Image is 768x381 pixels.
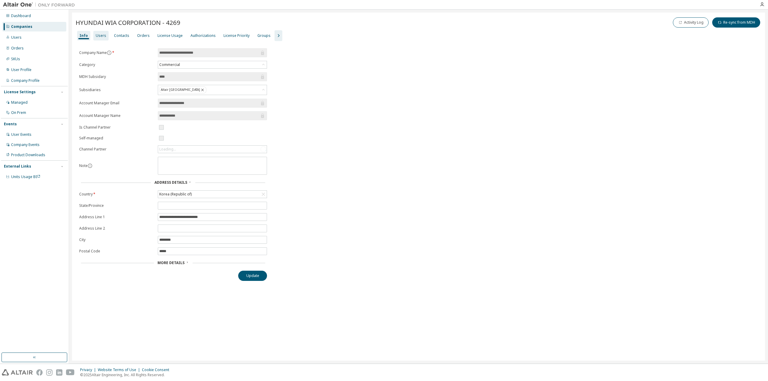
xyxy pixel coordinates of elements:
[66,369,75,376] img: youtube.svg
[76,18,180,27] span: HYUNDAI WIA CORPORATION - 4269
[11,24,32,29] div: Companies
[79,203,154,208] label: State/Province
[11,78,40,83] div: Company Profile
[11,132,31,137] div: User Events
[157,33,183,38] div: License Usage
[11,46,24,51] div: Orders
[673,17,709,28] button: Activity Log
[36,369,43,376] img: facebook.svg
[79,136,154,141] label: Self-managed
[11,110,26,115] div: On Prem
[4,122,17,127] div: Events
[107,50,112,55] button: information
[159,147,176,152] div: Loading...
[11,142,40,147] div: Company Events
[96,33,106,38] div: Users
[98,368,142,372] div: Website Terms of Use
[257,33,271,38] div: Groups
[11,153,45,157] div: Product Downloads
[79,101,154,106] label: Account Manager Email
[11,57,20,61] div: SKUs
[238,271,267,281] button: Update
[79,237,154,242] label: City
[11,67,31,72] div: User Profile
[158,61,267,68] div: Commercial
[3,2,78,8] img: Altair One
[712,17,760,28] button: Re-sync from MDH
[158,191,267,198] div: Korea (Republic of)
[79,88,154,92] label: Subsidiaries
[159,86,206,94] div: Altair [GEOGRAPHIC_DATA]
[79,192,154,197] label: Country
[79,215,154,219] label: Address Line 1
[158,146,267,153] div: Loading...
[56,369,62,376] img: linkedin.svg
[79,147,154,152] label: Channel Partner
[154,180,187,185] span: Address Details
[80,372,173,377] p: © 2025 Altair Engineering, Inc. All Rights Reserved.
[158,85,267,95] div: Altair [GEOGRAPHIC_DATA]
[157,260,184,265] span: More Details
[46,369,52,376] img: instagram.svg
[79,163,88,168] label: Note
[79,249,154,254] label: Postal Code
[79,62,154,67] label: Category
[223,33,250,38] div: License Priority
[4,164,31,169] div: External Links
[79,226,154,231] label: Address Line 2
[158,191,193,198] div: Korea (Republic of)
[142,368,173,372] div: Cookie Consent
[11,13,31,18] div: Dashboard
[79,74,154,79] label: MDH Subsidary
[114,33,129,38] div: Contacts
[190,33,216,38] div: Authorizations
[11,35,22,40] div: Users
[80,368,98,372] div: Privacy
[137,33,150,38] div: Orders
[11,100,28,105] div: Managed
[11,174,40,179] span: Units Usage BI
[158,61,181,68] div: Commercial
[2,369,33,376] img: altair_logo.svg
[79,113,154,118] label: Account Manager Name
[79,125,154,130] label: Is Channel Partner
[88,163,92,168] button: information
[79,50,154,55] label: Company Name
[79,33,88,38] div: Info
[4,90,36,94] div: License Settings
